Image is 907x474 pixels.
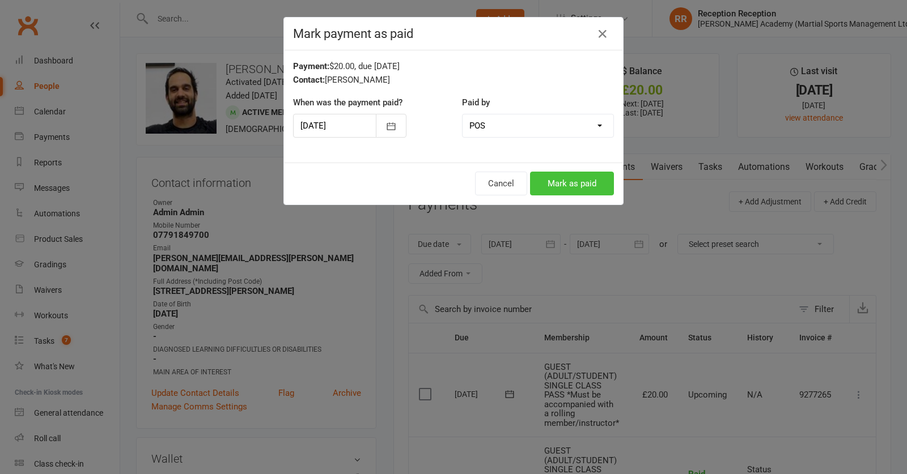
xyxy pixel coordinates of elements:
div: [PERSON_NAME] [293,73,614,87]
h4: Mark payment as paid [293,27,614,41]
label: Paid by [462,96,490,109]
button: Mark as paid [530,172,614,195]
div: $20.00, due [DATE] [293,59,614,73]
button: Close [594,25,612,43]
strong: Contact: [293,75,325,85]
button: Cancel [475,172,527,195]
label: When was the payment paid? [293,96,402,109]
strong: Payment: [293,61,329,71]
